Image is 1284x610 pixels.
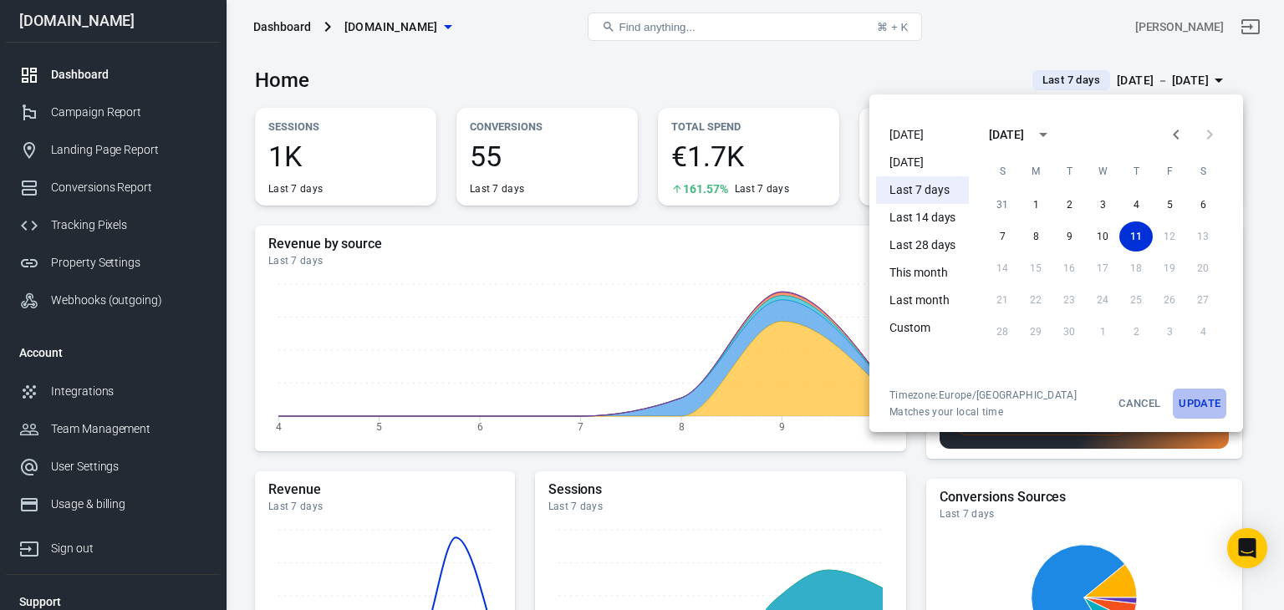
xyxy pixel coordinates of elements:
[876,287,969,314] li: Last month
[1154,155,1185,188] span: Friday
[1159,118,1193,151] button: Previous month
[1021,155,1051,188] span: Monday
[876,204,969,231] li: Last 14 days
[1054,155,1084,188] span: Tuesday
[889,405,1077,419] span: Matches your local time
[989,126,1024,144] div: [DATE]
[1086,221,1119,252] button: 10
[876,259,969,287] li: This month
[1119,190,1153,220] button: 4
[1019,190,1052,220] button: 1
[876,314,969,342] li: Custom
[889,389,1077,402] div: Timezone: Europe/[GEOGRAPHIC_DATA]
[1019,221,1052,252] button: 8
[1173,389,1226,419] button: Update
[1188,155,1218,188] span: Saturday
[1119,221,1153,252] button: 11
[1186,190,1220,220] button: 6
[1029,120,1057,149] button: calendar view is open, switch to year view
[1153,190,1186,220] button: 5
[876,231,969,259] li: Last 28 days
[1052,221,1086,252] button: 9
[986,221,1019,252] button: 7
[987,155,1017,188] span: Sunday
[1121,155,1151,188] span: Thursday
[986,190,1019,220] button: 31
[1088,155,1118,188] span: Wednesday
[1227,528,1267,568] div: Open Intercom Messenger
[1113,389,1166,419] button: Cancel
[876,121,969,149] li: [DATE]
[876,149,969,176] li: [DATE]
[1052,190,1086,220] button: 2
[1086,190,1119,220] button: 3
[876,176,969,204] li: Last 7 days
